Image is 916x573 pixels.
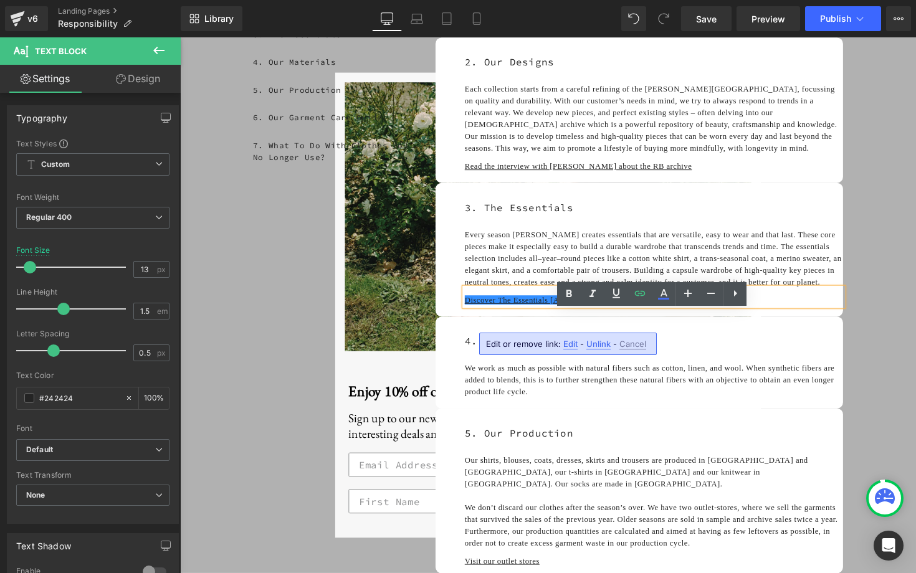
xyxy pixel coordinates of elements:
span: Edit or remove link: [486,339,561,349]
a: 4. Our Materials [75,20,160,31]
h1: 3. The Essentials [292,168,679,181]
button: Publish [805,6,881,31]
button: Undo [621,6,646,31]
b: None [26,490,45,500]
span: Cancel [619,339,646,349]
button: Redo [651,6,676,31]
a: Preview [737,6,800,31]
p: Every season [PERSON_NAME] creates essentials that are versatile, easy to wear and that last. The... [292,196,679,257]
a: New Library [181,6,242,31]
span: px [157,349,168,357]
span: px [157,265,168,273]
span: Preview [751,12,785,26]
a: 7. What To Do With Clothes You No Longer Use? [75,105,234,128]
div: Text Shadow [16,534,71,551]
i: Default [26,445,53,455]
a: Landing Pages [58,6,181,16]
p: We don’t discard our clothes after the season’s over. We have two outlet-stores, where we sell th... [292,475,679,524]
a: Laptop [402,6,432,31]
a: v6 [5,6,48,31]
div: Text Color [16,371,169,380]
span: - [580,339,584,349]
h1: 5. Our Production [292,399,679,412]
a: Tablet [432,6,462,31]
button: More [886,6,911,31]
a: Design [93,65,183,93]
input: Color [39,391,119,405]
span: em [157,307,168,315]
span: Publish [820,14,851,24]
h1: 4. Our Materials [292,305,679,318]
div: Font Weight [16,193,169,202]
p: Our shirts, blouses, coats, dresses, skirts and trousers are produced in [GEOGRAPHIC_DATA] and [G... [292,427,679,463]
span: Text Block [35,46,87,56]
span: Save [696,12,717,26]
a: Read the interview with [PERSON_NAME] about the RB archive [292,127,524,136]
div: Open Intercom Messenger [874,531,904,561]
a: Desktop [372,6,402,31]
b: Regular 400 [26,212,72,222]
h1: 2. Our Designs [292,19,679,32]
span: Responsibility [58,19,118,29]
span: Unlink [586,339,611,349]
a: 6. Our Garment Care Guide [75,77,208,87]
b: Custom [41,159,70,170]
span: - [613,339,617,349]
div: Text Styles [16,138,169,148]
a: Visit our outlet stores [292,531,368,541]
div: Typography [16,106,67,123]
p: We work as much as possible with natural fibers such as cotton, linen, and wool. When synthetic f... [292,333,679,369]
a: 5. Our Production [75,49,165,59]
a: Discover The Essentials [AW25] [292,264,408,273]
div: Font Size [16,246,50,255]
div: Letter Spacing [16,329,169,338]
a: Mobile [462,6,492,31]
p: Each collection starts from a careful refining of the [PERSON_NAME][GEOGRAPHIC_DATA], focussing o... [292,47,679,120]
span: Edit [563,339,578,349]
div: % [139,387,169,409]
div: Line Height [16,288,169,296]
span: Library [204,13,234,24]
div: Text Transform [16,471,169,480]
div: Font [16,424,169,433]
div: v6 [25,11,41,27]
